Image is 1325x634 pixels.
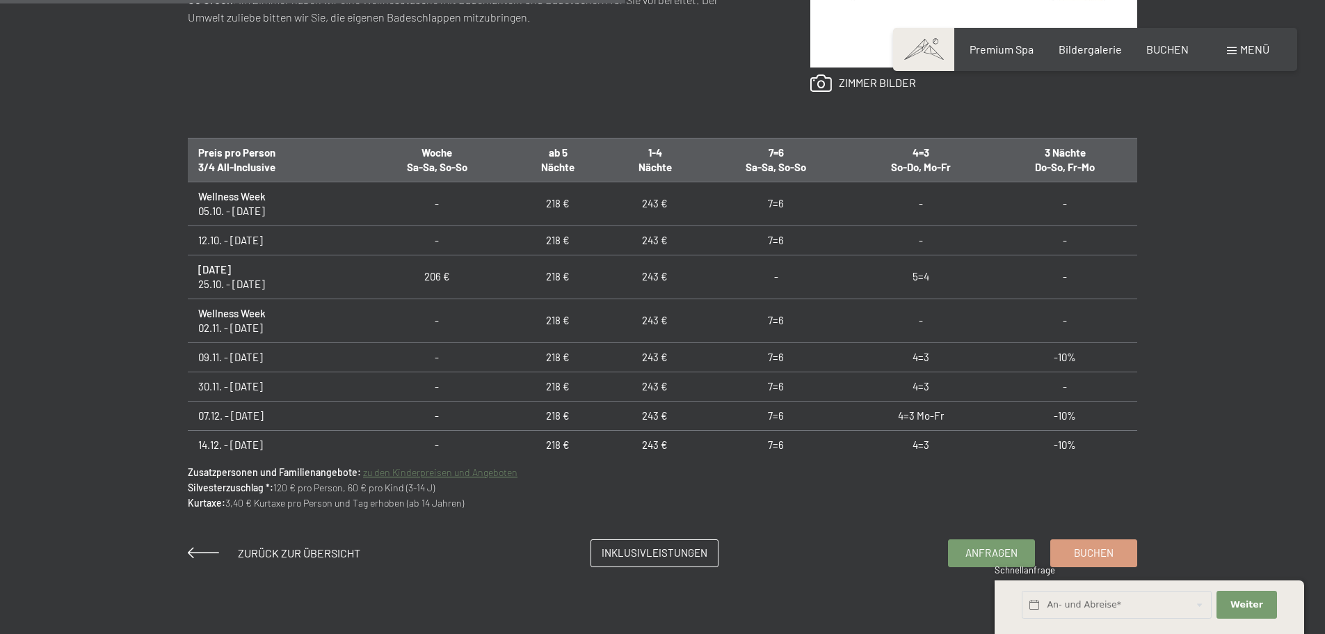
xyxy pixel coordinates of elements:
[965,546,1018,560] span: Anfragen
[849,372,993,401] td: 4=3
[607,255,703,299] td: 243 €
[703,299,849,342] td: 7=6
[364,342,510,372] td: -
[607,342,703,372] td: 243 €
[1051,540,1137,566] a: Buchen
[364,225,510,255] td: -
[198,190,266,203] strong: Wellness Week
[1240,42,1269,56] span: Menü
[188,138,364,182] th: Preis pro Person 3/4 All-Inclusive
[364,372,510,401] td: -
[993,401,1137,430] td: -10%
[849,138,993,182] th: 4=3 So-Do, Mo-Fr
[188,465,1137,512] p: 120 € pro Person, 60 € pro Kind (3-14 J) 3,40 € Kurtaxe pro Person und Tag erhoben (ab 14 Jahren)
[188,372,364,401] td: 30.11. - [DATE]
[849,182,993,225] td: -
[198,307,266,319] strong: Wellness Week
[1146,42,1189,56] a: BUCHEN
[364,138,510,182] th: Woche Sa-Sa, So-So
[602,546,707,560] span: Inklusivleistungen
[510,430,607,459] td: 218 €
[703,182,849,225] td: 7=6
[188,342,364,372] td: 09.11. - [DATE]
[188,497,225,509] strong: Kurtaxe:
[849,401,993,430] td: 4=3 Mo-Fr
[703,430,849,459] td: 7=6
[703,138,849,182] th: 7=6 Sa-Sa, So-So
[993,342,1137,372] td: -10%
[993,225,1137,255] td: -
[188,466,361,478] strong: Zusatzpersonen und Familienangebote:
[188,182,364,225] td: 05.10. - [DATE]
[993,182,1137,225] td: -
[703,372,849,401] td: 7=6
[510,299,607,342] td: 218 €
[993,299,1137,342] td: -
[363,466,517,478] a: zu den Kinderpreisen und Angeboten
[364,299,510,342] td: -
[1216,591,1276,619] button: Weiter
[1230,599,1263,611] span: Weiter
[607,182,703,225] td: 243 €
[970,42,1034,56] a: Premium Spa
[993,255,1137,299] td: -
[607,401,703,430] td: 243 €
[607,430,703,459] td: 243 €
[949,540,1034,566] a: Anfragen
[849,225,993,255] td: -
[364,401,510,430] td: -
[591,540,718,566] a: Inklusivleistungen
[703,401,849,430] td: 7=6
[510,225,607,255] td: 218 €
[510,372,607,401] td: 218 €
[188,546,360,560] a: Zurück zur Übersicht
[849,342,993,372] td: 4=3
[993,372,1137,401] td: -
[849,255,993,299] td: 5=4
[703,255,849,299] td: -
[188,255,364,299] td: 25.10. - [DATE]
[188,430,364,459] td: 14.12. - [DATE]
[607,372,703,401] td: 243 €
[1074,546,1114,560] span: Buchen
[510,138,607,182] th: ab 5 Nächte
[188,225,364,255] td: 12.10. - [DATE]
[1059,42,1122,56] a: Bildergalerie
[607,299,703,342] td: 243 €
[364,430,510,459] td: -
[510,255,607,299] td: 218 €
[510,401,607,430] td: 218 €
[188,482,273,493] strong: Silvesterzuschlag *:
[993,138,1137,182] th: 3 Nächte Do-So, Fr-Mo
[849,430,993,459] td: 4=3
[995,564,1055,576] span: Schnellanfrage
[703,342,849,372] td: 7=6
[238,546,360,560] span: Zurück zur Übersicht
[188,401,364,430] td: 07.12. - [DATE]
[849,299,993,342] td: -
[188,299,364,342] td: 02.11. - [DATE]
[510,182,607,225] td: 218 €
[364,255,510,299] td: 206 €
[993,430,1137,459] td: -10%
[607,138,703,182] th: 1-4 Nächte
[198,263,231,276] strong: [DATE]
[364,182,510,225] td: -
[703,225,849,255] td: 7=6
[510,342,607,372] td: 218 €
[607,225,703,255] td: 243 €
